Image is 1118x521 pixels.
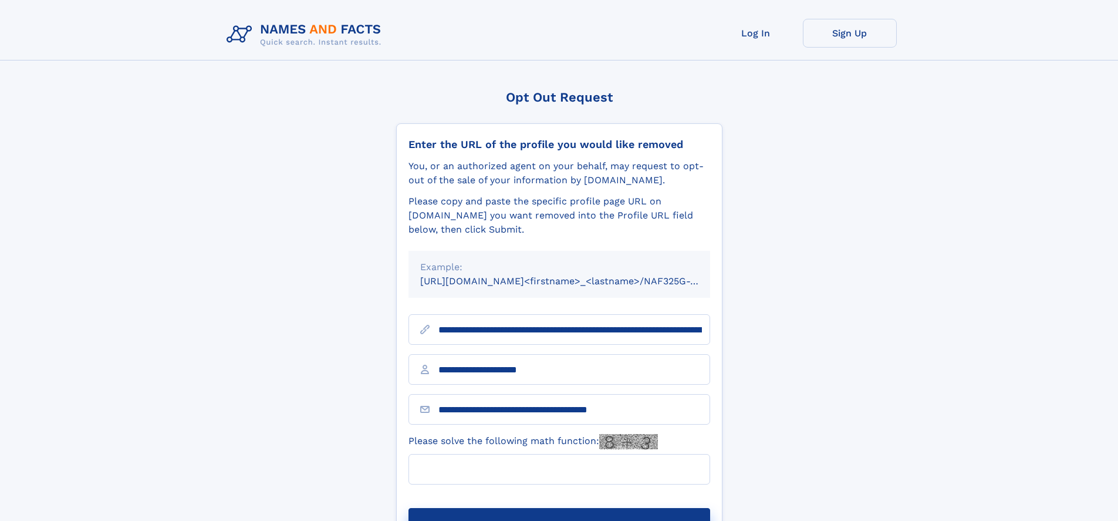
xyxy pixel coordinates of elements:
a: Sign Up [803,19,897,48]
div: Please copy and paste the specific profile page URL on [DOMAIN_NAME] you want removed into the Pr... [408,194,710,237]
label: Please solve the following math function: [408,434,658,449]
div: Example: [420,260,698,274]
img: Logo Names and Facts [222,19,391,51]
div: Opt Out Request [396,90,722,105]
small: [URL][DOMAIN_NAME]<firstname>_<lastname>/NAF325G-xxxxxxxx [420,275,732,287]
a: Log In [709,19,803,48]
div: You, or an authorized agent on your behalf, may request to opt-out of the sale of your informatio... [408,159,710,187]
div: Enter the URL of the profile you would like removed [408,138,710,151]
